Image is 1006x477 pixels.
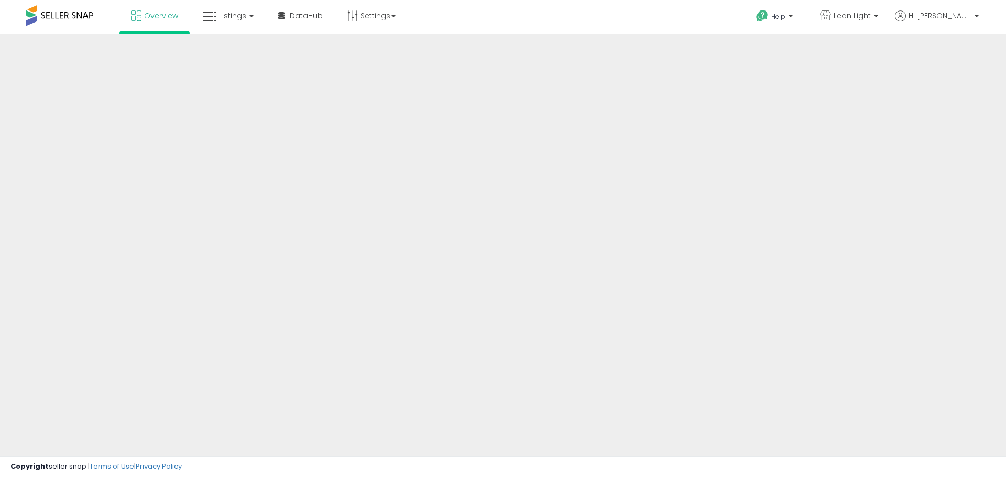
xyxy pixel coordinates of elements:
[895,10,979,34] a: Hi [PERSON_NAME]
[10,462,182,472] div: seller snap | |
[756,9,769,23] i: Get Help
[144,10,178,21] span: Overview
[136,461,182,471] a: Privacy Policy
[219,10,246,21] span: Listings
[834,10,871,21] span: Lean Light
[909,10,971,21] span: Hi [PERSON_NAME]
[748,2,803,34] a: Help
[771,12,785,21] span: Help
[290,10,323,21] span: DataHub
[10,461,49,471] strong: Copyright
[90,461,134,471] a: Terms of Use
